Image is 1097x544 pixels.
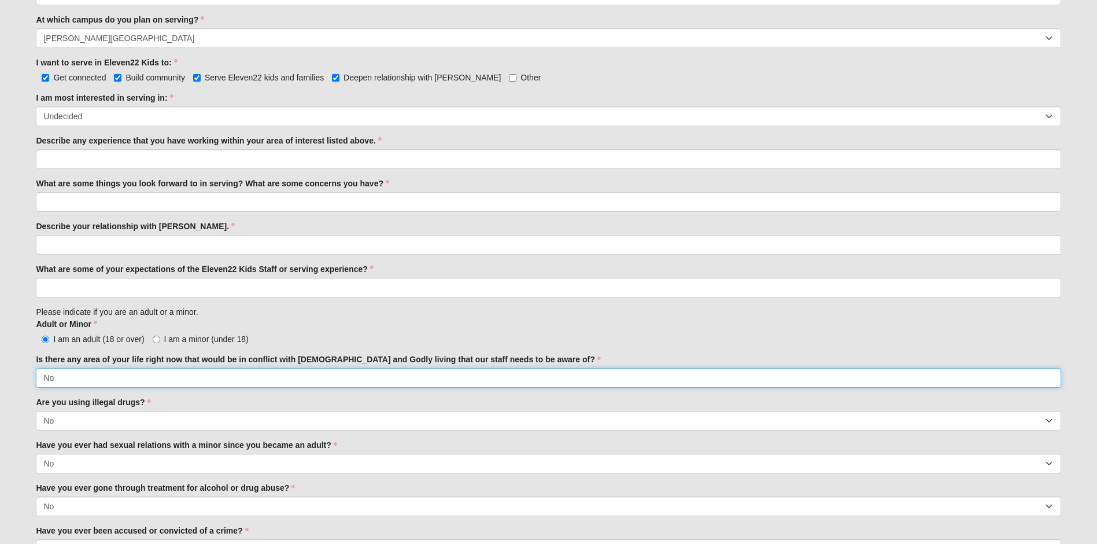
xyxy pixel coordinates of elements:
[36,135,381,146] label: Describe any experience that you have working within your area of interest listed above.
[164,335,249,344] span: I am a minor (under 18)
[36,57,177,68] label: I want to serve in Eleven22 Kids to:
[36,220,235,232] label: Describe your relationship with [PERSON_NAME].
[36,482,295,494] label: Have you ever gone through treatment for alcohol or drug abuse?
[509,74,516,82] input: Other
[153,336,160,343] input: I am a minor (under 18)
[36,14,204,25] label: At which campus do you plan on serving?
[36,92,173,104] label: I am most interested in serving in:
[42,336,49,343] input: I am an adult (18 or over)
[205,73,324,82] span: Serve Eleven22 kids and families
[125,73,185,82] span: Build community
[53,73,106,82] span: Get connected
[36,318,97,330] label: Adult or Minor
[36,178,389,189] label: What are some things you look forward to in serving? What are some concerns you have?
[332,74,339,82] input: Deepen relationship with [PERSON_NAME]
[53,335,144,344] span: I am an adult (18 or over)
[36,525,248,536] label: Have you ever been accused or convicted of a crime?
[36,439,337,451] label: Have you ever had sexual relations with a minor since you became an adult?
[42,74,49,82] input: Get connected
[36,396,150,408] label: Are you using illegal drugs?
[193,74,201,82] input: Serve Eleven22 kids and families
[520,73,541,82] span: Other
[36,354,600,365] label: Is there any area of your life right now that would be in conflict with [DEMOGRAPHIC_DATA] and Go...
[343,73,501,82] span: Deepen relationship with [PERSON_NAME]
[114,74,121,82] input: Build community
[36,263,373,275] label: What are some of your expectations of the Eleven22 Kids Staff or serving experience?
